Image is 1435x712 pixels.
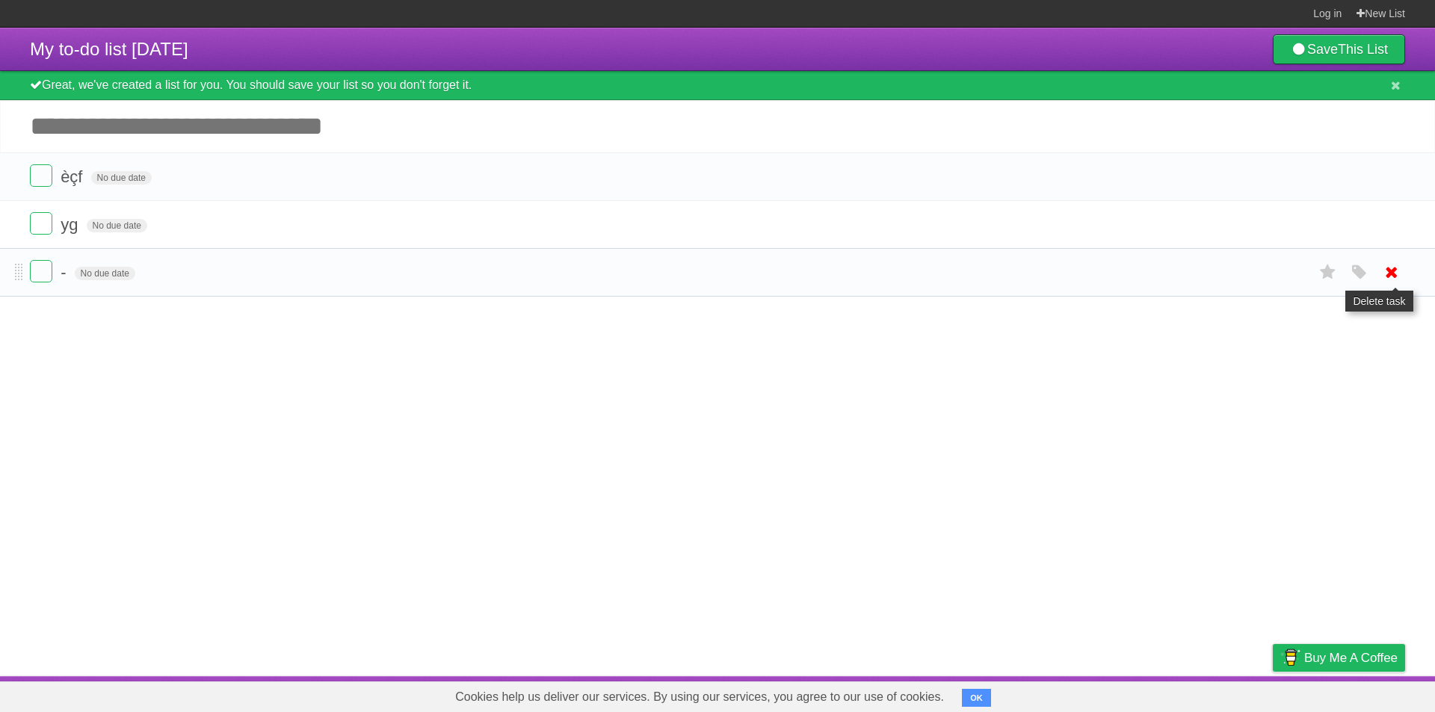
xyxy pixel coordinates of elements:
a: Suggest a feature [1311,680,1405,708]
span: èçf [61,167,86,186]
label: Star task [1314,260,1342,285]
a: Developers [1123,680,1184,708]
span: No due date [75,267,135,280]
a: SaveThis List [1273,34,1405,64]
a: Privacy [1253,680,1292,708]
span: - [61,263,70,282]
span: No due date [87,219,147,232]
span: No due date [91,171,152,185]
a: Buy me a coffee [1273,644,1405,672]
button: OK [962,689,991,707]
a: About [1074,680,1105,708]
span: My to-do list [DATE] [30,39,188,59]
b: This List [1338,42,1388,57]
label: Done [30,212,52,235]
a: Terms [1203,680,1235,708]
span: Cookies help us deliver our services. By using our services, you agree to our use of cookies. [440,682,959,712]
img: Buy me a coffee [1280,645,1300,670]
span: yg [61,215,81,234]
label: Done [30,164,52,187]
span: Buy me a coffee [1304,645,1398,671]
label: Done [30,260,52,282]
